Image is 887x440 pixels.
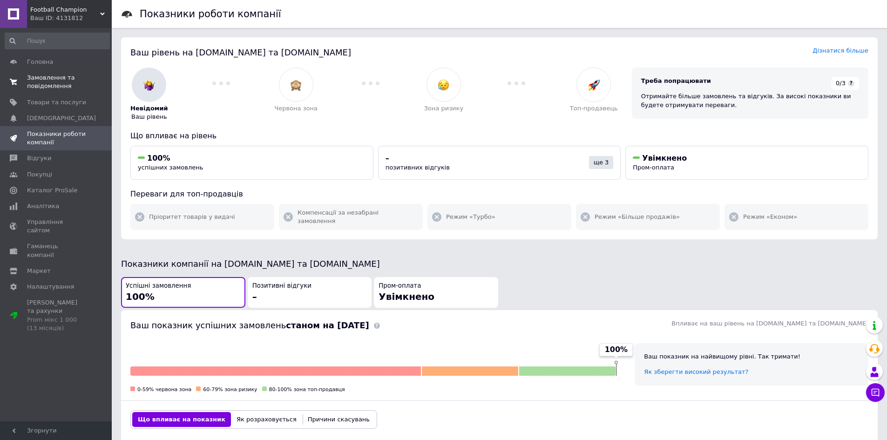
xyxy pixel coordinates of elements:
[252,282,311,291] span: Позитивні відгуки
[130,320,369,330] span: Ваш показник успішних замовлень
[424,104,464,113] span: Зона ризику
[605,345,628,355] span: 100%
[743,213,797,221] span: Режим «Економ»
[121,277,245,308] button: Успішні замовлення100%
[27,114,96,122] span: [DEMOGRAPHIC_DATA]
[248,277,372,308] button: Позитивні відгуки–
[143,79,155,91] img: :woman-shrugging:
[589,156,614,169] div: ще 3
[30,6,100,14] span: Football Champion
[438,79,449,91] img: :disappointed_relieved:
[27,242,86,259] span: Гаманець компанії
[27,283,74,291] span: Налаштування
[290,79,302,91] img: :see_no_evil:
[140,8,281,20] h1: Показники роботи компанії
[671,320,868,327] span: Впливає на ваш рівень на [DOMAIN_NAME] та [DOMAIN_NAME]
[27,316,86,332] div: Prom мікс 1 000 (13 місяців)
[298,209,418,225] span: Компенсації за незабрані замовлення
[269,386,345,393] span: 80-100% зона топ-продавця
[121,259,380,269] span: Показники компанії на [DOMAIN_NAME] та [DOMAIN_NAME]
[27,130,86,147] span: Показники роботи компанії
[147,154,170,162] span: 100%
[625,146,868,180] button: УвімкненоПром-оплата
[386,164,450,171] span: позитивних відгуків
[137,386,191,393] span: 0-59% червона зона
[379,291,434,302] span: Увімкнено
[27,186,77,195] span: Каталог ProSale
[374,277,498,308] button: Пром-оплатаУвімкнено
[130,104,168,113] span: Невідомий
[27,267,51,275] span: Маркет
[30,14,112,22] div: Ваш ID: 4131812
[27,218,86,235] span: Управління сайтом
[27,98,86,107] span: Товари та послуги
[570,104,618,113] span: Топ-продавець
[149,213,235,221] span: Пріоритет товарів у видачі
[831,77,859,90] div: 0/3
[5,33,110,49] input: Пошук
[27,202,59,210] span: Аналітика
[641,77,711,84] span: Треба попрацювати
[130,131,217,140] span: Що впливає на рівень
[446,213,495,221] span: Режим «Турбо»
[27,170,52,179] span: Покупці
[379,282,421,291] span: Пром-оплата
[633,164,674,171] span: Пром-оплата
[641,92,859,109] div: Отримайте більше замовлень та відгуків. За високі показники ви будете отримувати переваги.
[27,58,53,66] span: Головна
[138,164,203,171] span: успішних замовлень
[644,352,859,361] div: Ваш показник на найвищому рівні. Так тримати!
[130,190,243,198] span: Переваги для топ-продавців
[813,47,868,54] a: Дізнатися більше
[126,282,191,291] span: Успішні замовлення
[131,113,167,121] span: Ваш рівень
[642,154,687,162] span: Увімкнено
[231,412,302,427] button: Як розраховується
[27,154,51,162] span: Відгуки
[203,386,257,393] span: 60-79% зона ризику
[302,412,375,427] button: Причини скасувань
[274,104,318,113] span: Червона зона
[866,383,885,402] button: Чат з покупцем
[126,291,155,302] span: 100%
[588,79,600,91] img: :rocket:
[130,146,373,180] button: 100%успішних замовлень
[848,80,854,87] span: ?
[27,74,86,90] span: Замовлення та повідомлення
[130,47,351,57] span: Ваш рівень на [DOMAIN_NAME] та [DOMAIN_NAME]
[286,320,369,330] b: станом на [DATE]
[27,298,86,332] span: [PERSON_NAME] та рахунки
[132,412,231,427] button: Що впливає на показник
[595,213,680,221] span: Режим «Більше продажів»
[252,291,257,302] span: –
[378,146,621,180] button: –позитивних відгуківще 3
[386,154,389,162] span: –
[644,368,748,375] a: Як зберегти високий результат?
